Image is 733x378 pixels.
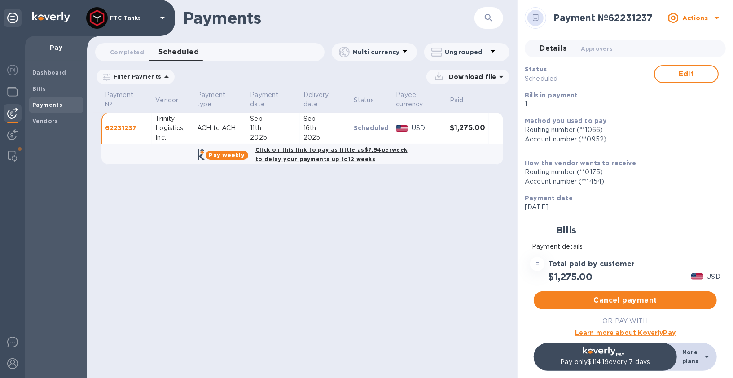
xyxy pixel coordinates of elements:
[7,86,18,97] img: Wallets
[303,114,347,123] div: Sep
[32,118,58,124] b: Vendors
[525,194,573,202] b: Payment date
[354,96,374,105] p: Status
[445,72,496,81] p: Download file
[354,96,386,105] span: Status
[556,224,576,236] h2: Bills
[250,133,296,142] div: 2025
[412,123,443,133] p: USD
[7,65,18,75] img: Foreign exchange
[354,123,389,132] p: Scheduled
[581,44,613,53] span: Approvers
[534,291,717,309] button: Cancel payment
[396,90,443,109] span: Payee currency
[525,66,547,73] b: Status
[32,43,80,52] p: Pay
[4,9,22,27] div: Unpin categories
[682,348,699,357] div: More
[548,271,592,282] h2: $1,275.00
[250,114,296,123] div: Sep
[450,96,464,105] p: Paid
[525,177,719,186] div: Account number (**1454)
[525,117,606,124] b: Method you used to pay
[707,272,720,281] p: USD
[105,90,136,109] p: Payment №
[155,123,190,133] div: Logistics,
[303,90,335,109] p: Delivery date
[155,96,178,105] p: Vendor
[110,73,161,80] p: Filter Payments
[155,96,190,105] span: Vendor
[105,90,148,109] span: Payment №
[32,12,70,22] img: Logo
[560,358,650,365] span: Pay only $114.19 every 7 days
[450,96,475,105] span: Paid
[110,15,155,21] p: FTC Tanks
[450,124,485,132] h3: $1,275.00
[209,152,245,158] b: Pay weekly
[250,90,284,109] p: Payment date
[602,316,648,326] p: OR PAY WITH
[250,90,296,109] span: Payment date
[32,85,46,92] b: Bills
[197,123,243,133] p: ACH to ACH
[682,357,699,366] div: plans
[110,48,144,57] span: Completed
[662,69,711,79] span: Edit
[525,92,578,99] b: Bills in payment
[250,123,296,133] div: 11th
[541,295,710,306] span: Cancel payment
[525,202,719,212] p: [DATE]
[525,100,719,109] p: 1
[303,90,347,109] span: Delivery date
[548,260,635,268] h3: Total paid by customer
[255,146,408,163] b: Click on this link to pay as little as $7.94 per week to delay your payments up to 12 weeks
[534,328,717,337] p: Learn more about KoverlyPay
[532,242,719,251] p: Payment details
[158,46,199,58] span: Scheduled
[445,48,487,57] p: Ungrouped
[691,273,703,280] img: USD
[197,90,243,109] span: Payment type
[32,69,66,76] b: Dashboard
[530,257,544,271] div: =
[682,14,708,22] u: Actions
[155,133,190,142] div: Inc.
[525,159,636,167] b: How the vendor wants to receive
[553,12,664,23] h2: Payment № 62231237
[525,167,719,177] div: Routing number (**0175)
[155,114,190,123] div: Trinity
[352,48,399,57] p: Multi currency
[654,65,719,83] button: Edit
[303,133,347,142] div: 2025
[303,123,347,133] div: 16th
[396,90,431,109] p: Payee currency
[32,101,62,108] b: Payments
[183,9,474,27] h1: Payments
[540,42,566,55] span: Details
[525,74,654,84] p: Scheduled
[197,90,231,109] p: Payment type
[534,343,677,371] button: Pay only$114.19every 7 days
[396,125,408,132] img: USD
[105,123,148,132] p: 62231237
[525,135,719,144] div: Account number (**0952)
[525,125,719,135] div: Routing number (**1066)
